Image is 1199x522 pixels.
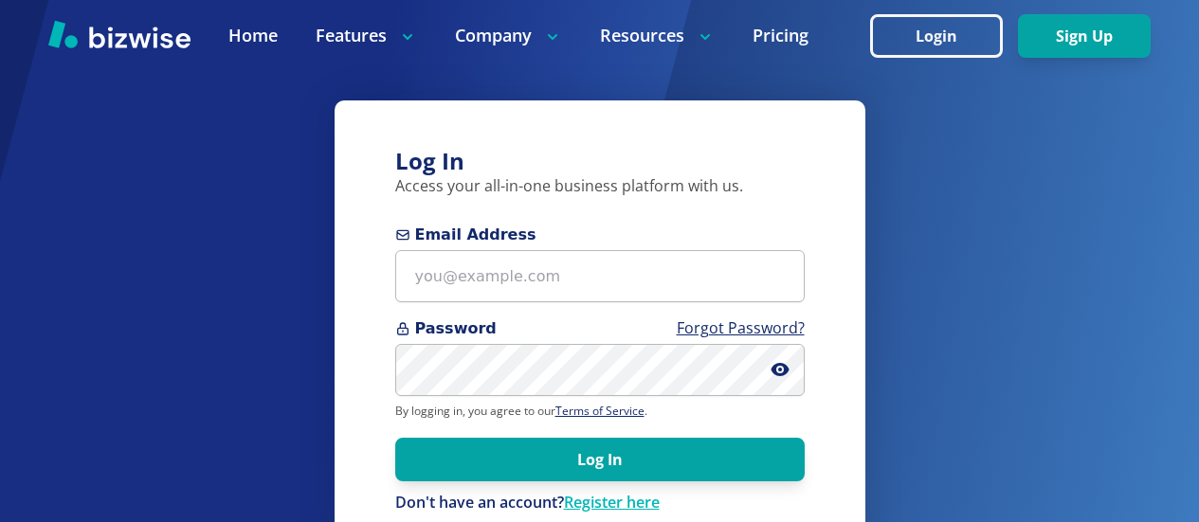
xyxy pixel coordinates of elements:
[395,493,805,513] p: Don't have an account?
[395,493,805,513] div: Don't have an account?Register here
[564,492,660,513] a: Register here
[455,24,562,47] p: Company
[555,403,645,419] a: Terms of Service
[395,146,805,177] h3: Log In
[395,176,805,197] p: Access your all-in-one business platform with us.
[395,317,805,340] span: Password
[1018,27,1151,45] a: Sign Up
[870,27,1018,45] a: Login
[600,24,715,47] p: Resources
[395,250,805,302] input: you@example.com
[316,24,417,47] p: Features
[395,438,805,481] button: Log In
[395,224,805,246] span: Email Address
[870,14,1003,58] button: Login
[677,317,805,338] a: Forgot Password?
[753,24,808,47] a: Pricing
[395,404,805,419] p: By logging in, you agree to our .
[228,24,278,47] a: Home
[1018,14,1151,58] button: Sign Up
[48,20,191,48] img: Bizwise Logo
